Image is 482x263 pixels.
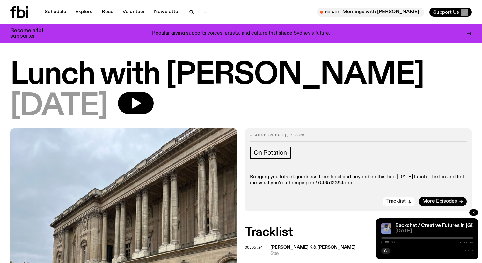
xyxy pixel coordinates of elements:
a: Volunteer [119,8,149,17]
span: [DATE] [395,229,473,234]
span: Tracklist [386,199,406,204]
h3: Become a fbi supporter [10,28,51,39]
span: [DATE] [273,133,286,138]
span: [DATE] [10,92,108,121]
p: Regular giving supports voices, artists, and culture that shape Sydney’s future. [152,31,330,36]
a: Schedule [41,8,70,17]
span: 00:05:24 [245,245,263,250]
button: Support Us [429,8,472,17]
span: , 1:00pm [286,133,304,138]
span: [PERSON_NAME] K & [PERSON_NAME] [270,245,356,250]
span: -:--:-- [460,241,473,244]
span: Aired on [255,133,273,138]
a: More Episodes [419,197,467,206]
a: Newsletter [150,8,184,17]
a: On Rotation [250,147,291,159]
h2: Tracklist [245,227,472,238]
a: Explore [71,8,97,17]
span: Support Us [433,9,459,15]
button: On AirMornings with [PERSON_NAME] [317,8,424,17]
a: Read [98,8,117,17]
span: More Episodes [422,199,457,204]
h1: Lunch with [PERSON_NAME] [10,61,472,89]
button: 00:05:24 [245,246,263,249]
span: On Rotation [254,149,287,156]
button: Tracklist [383,197,415,206]
p: Bringing you lots of goodness from local and beyond on this fine [DATE] lunch... text in and tell... [250,174,467,186]
span: Stay [270,251,472,257]
span: 0:00:00 [381,241,395,244]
